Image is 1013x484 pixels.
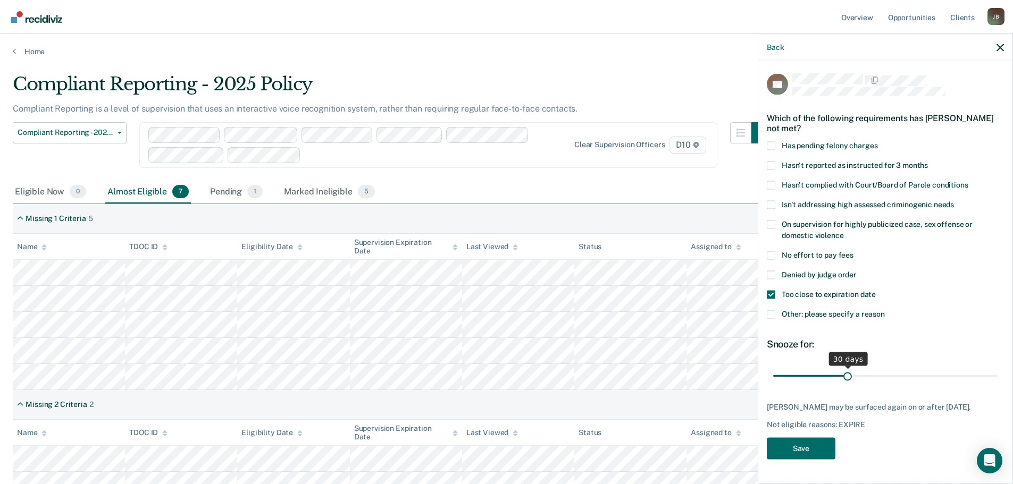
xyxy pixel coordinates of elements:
div: Clear supervision officers [574,140,665,149]
div: Eligibility Date [241,428,303,437]
button: Save [767,437,835,459]
span: Hasn't complied with Court/Board of Parole conditions [782,180,968,189]
div: Snooze for: [767,338,1004,350]
p: Compliant Reporting is a level of supervision that uses an interactive voice recognition system, ... [13,104,577,114]
div: Open Intercom Messenger [977,448,1002,473]
span: On supervision for highly publicized case, sex offense or domestic violence [782,219,973,239]
div: Assigned to [691,242,741,251]
span: Hasn't reported as instructed for 3 months [782,160,928,169]
span: Isn't addressing high assessed criminogenic needs [782,200,954,208]
div: Assigned to [691,428,741,437]
div: Almost Eligible [105,181,191,204]
span: 1 [247,185,263,199]
span: Other: please specify a reason [782,309,885,318]
div: Last Viewed [466,242,518,251]
div: Which of the following requirements has [PERSON_NAME] not met? [767,104,1004,141]
div: Name [17,428,47,437]
div: TDOC ID [129,242,168,251]
span: 0 [70,185,86,199]
div: 2 [89,400,94,409]
div: 5 [88,214,93,223]
div: Missing 2 Criteria [26,400,87,409]
div: [PERSON_NAME] may be surfaced again on or after [DATE]. [767,402,1004,411]
div: J B [987,8,1004,25]
div: Status [579,242,601,251]
img: Recidiviz [11,11,62,23]
span: Compliant Reporting - 2025 Policy [18,128,113,137]
span: 5 [358,185,375,199]
div: Missing 1 Criteria [26,214,86,223]
span: Too close to expiration date [782,290,876,298]
a: Home [13,47,1000,56]
button: Back [767,43,784,52]
span: 7 [172,185,189,199]
span: No effort to pay fees [782,250,853,259]
div: Eligibility Date [241,242,303,251]
div: Eligible Now [13,181,88,204]
div: 30 days [829,352,868,366]
div: Supervision Expiration Date [354,424,458,442]
span: Denied by judge order [782,270,857,278]
button: Profile dropdown button [987,8,1004,25]
span: D10 [669,137,706,154]
div: Status [579,428,601,437]
div: Last Viewed [466,428,518,437]
div: Compliant Reporting - 2025 Policy [13,73,773,104]
span: Has pending felony charges [782,141,877,149]
div: Name [17,242,47,251]
div: Not eligible reasons: EXPIRE [767,420,1004,429]
div: TDOC ID [129,428,168,437]
div: Marked Ineligible [282,181,377,204]
div: Supervision Expiration Date [354,238,458,256]
div: Pending [208,181,265,204]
